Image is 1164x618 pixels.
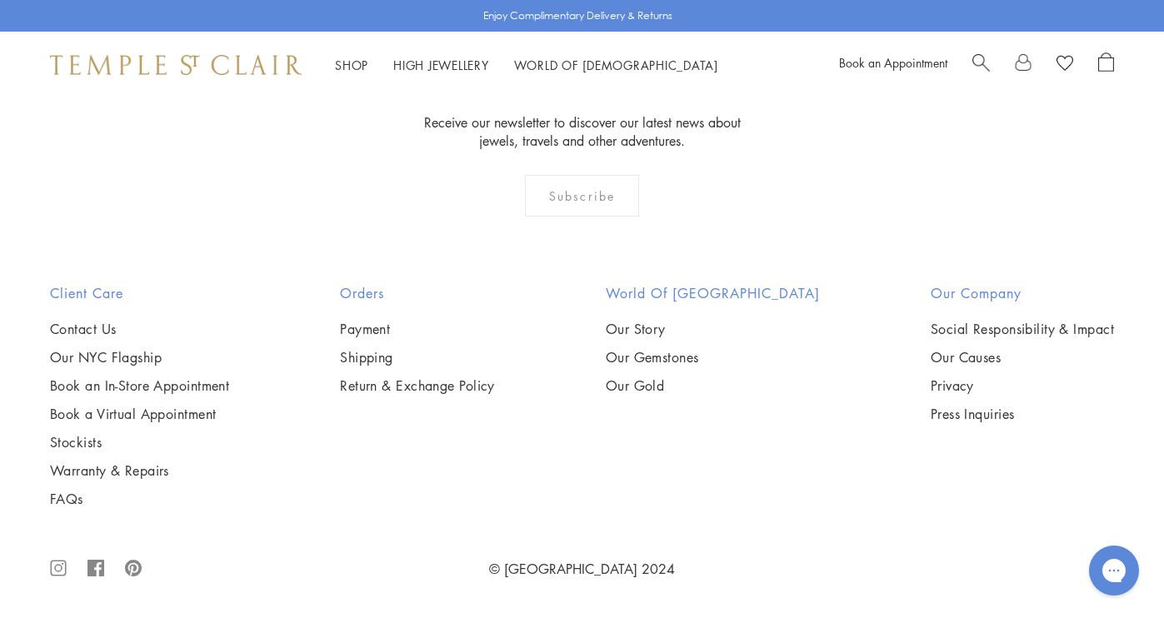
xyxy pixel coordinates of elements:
h2: Client Care [50,283,229,303]
h2: Orders [340,283,495,303]
a: Our Story [606,320,820,338]
a: Stockists [50,433,229,451]
a: Our Causes [931,348,1114,366]
a: Return & Exchange Policy [340,376,495,395]
a: Warranty & Repairs [50,461,229,480]
a: Our Gemstones [606,348,820,366]
a: Shipping [340,348,495,366]
a: Contact Us [50,320,229,338]
div: Subscribe [525,175,639,217]
p: Enjoy Complimentary Delivery & Returns [483,7,672,24]
a: Social Responsibility & Impact [931,320,1114,338]
a: World of [DEMOGRAPHIC_DATA]World of [DEMOGRAPHIC_DATA] [514,57,718,73]
a: Payment [340,320,495,338]
p: Receive our newsletter to discover our latest news about jewels, travels and other adventures. [413,113,751,150]
a: Search [972,52,990,77]
a: © [GEOGRAPHIC_DATA] 2024 [489,560,675,578]
nav: Main navigation [335,55,718,76]
h2: Our Company [931,283,1114,303]
h2: World of [GEOGRAPHIC_DATA] [606,283,820,303]
a: Open Shopping Bag [1098,52,1114,77]
a: Book a Virtual Appointment [50,405,229,423]
img: Temple St. Clair [50,55,302,75]
a: ShopShop [335,57,368,73]
a: Book an In-Store Appointment [50,376,229,395]
a: Our Gold [606,376,820,395]
a: View Wishlist [1057,52,1073,77]
a: High JewelleryHigh Jewellery [393,57,489,73]
a: FAQs [50,490,229,508]
a: Our NYC Flagship [50,348,229,366]
a: Privacy [931,376,1114,395]
a: Press Inquiries [931,405,1114,423]
iframe: Gorgias live chat messenger [1081,540,1147,601]
a: Book an Appointment [839,54,947,71]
